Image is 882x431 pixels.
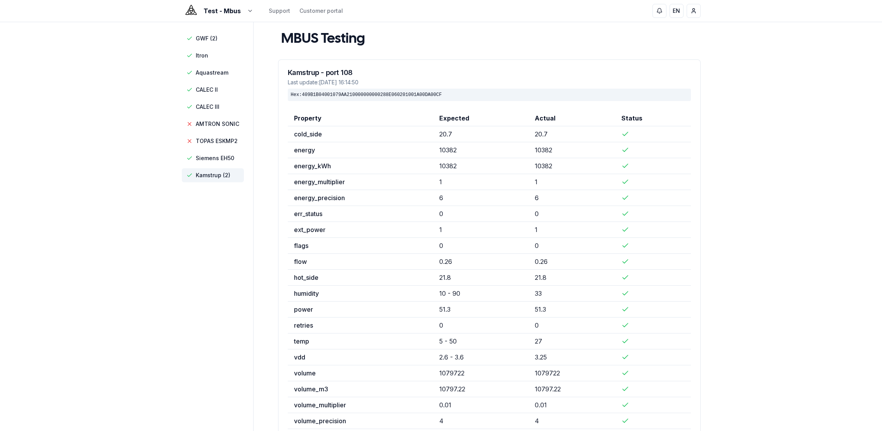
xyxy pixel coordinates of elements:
td: 10797.22 [529,381,615,397]
td: 4 [529,413,615,429]
td: 33 [529,286,615,302]
td: ext_power [288,222,433,238]
span: Test - Mbus [204,6,241,16]
span: AMTRON SONIC [196,120,239,128]
span: CALEC II [196,86,218,94]
td: 10382 [433,158,529,174]
button: Test - Mbus [182,6,253,16]
td: cold_side [288,126,433,142]
td: 1079722 [433,365,529,381]
td: power [288,302,433,318]
td: energy_multiplier [288,174,433,190]
td: 21.8 [433,270,529,286]
td: 3.25 [529,349,615,365]
td: 0.01 [433,397,529,413]
span: CALEC III [196,103,219,111]
td: 0 [433,238,529,254]
td: 0 [529,318,615,333]
h3: Kamstrup - port 108 [288,69,691,76]
span: Siemens EH50 [196,154,234,162]
span: Aquastream [196,69,228,77]
td: 4 [433,413,529,429]
td: 6 [529,190,615,206]
td: 10382 [433,142,529,158]
td: humidity [288,286,433,302]
td: hot_side [288,270,433,286]
td: 0.26 [529,254,615,270]
td: 10797.22 [433,381,529,397]
td: 10382 [529,158,615,174]
img: Evoly Logo [182,2,200,20]
td: 10382 [529,142,615,158]
td: 0.26 [433,254,529,270]
td: 1 [529,174,615,190]
td: 20.7 [529,126,615,142]
td: 1 [433,222,529,238]
th: Actual [529,110,615,126]
td: flags [288,238,433,254]
td: volume [288,365,433,381]
td: 0 [433,318,529,333]
td: 1079722 [529,365,615,381]
td: energy_kWh [288,158,433,174]
span: TOPAS ESKMP2 [196,137,238,145]
th: Status [615,110,691,126]
td: 2.6 - 3.6 [433,349,529,365]
div: Hex: 409B1B04001079AA210000000000288E060201001A00DA00CF [288,89,691,101]
td: 0 [529,238,615,254]
td: 51.3 [529,302,615,318]
td: volume_precision [288,413,433,429]
td: energy [288,142,433,158]
td: 20.7 [433,126,529,142]
td: 10 - 90 [433,286,529,302]
td: 5 - 50 [433,333,529,349]
a: Customer portal [299,7,343,15]
span: Kamstrup (2) [196,171,230,179]
td: err_status [288,206,433,222]
td: 21.8 [529,270,615,286]
td: 1 [433,174,529,190]
td: energy_precision [288,190,433,206]
td: volume_m3 [288,381,433,397]
button: EN [670,4,684,18]
td: 51.3 [433,302,529,318]
td: flow [288,254,433,270]
h1: MBUS Testing [281,31,365,47]
div: Last update: [DATE] 16:14:50 [288,79,691,86]
span: GWF (2) [196,35,217,42]
td: 27 [529,333,615,349]
a: Support [269,7,290,15]
td: 6 [433,190,529,206]
td: retries [288,318,433,333]
th: Property [288,110,433,126]
span: EN [673,7,680,15]
td: temp [288,333,433,349]
td: 0 [529,206,615,222]
th: Expected [433,110,529,126]
td: vdd [288,349,433,365]
span: Itron [196,52,208,59]
td: 1 [529,222,615,238]
td: 0 [433,206,529,222]
td: volume_multiplier [288,397,433,413]
td: 0.01 [529,397,615,413]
